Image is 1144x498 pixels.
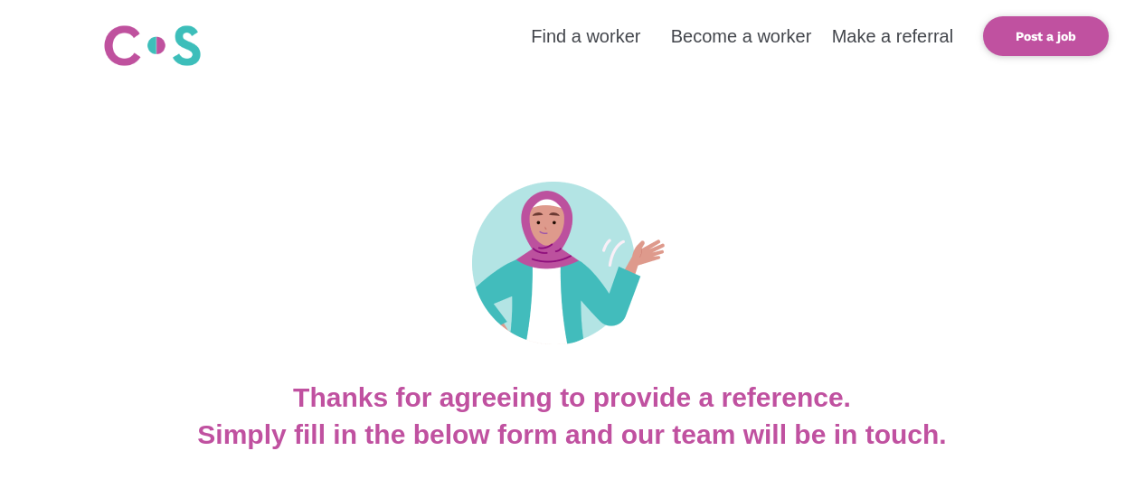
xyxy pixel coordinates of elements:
b: Thanks for agreeing to provide a reference. [293,382,851,412]
a: Become a worker [671,26,812,46]
b: Simply fill in the below form and our team will be in touch. [197,419,946,449]
b: Post a job [1016,29,1076,43]
a: Post a job [983,16,1109,56]
a: Make a referral [832,26,954,46]
a: Find a worker [531,26,640,46]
